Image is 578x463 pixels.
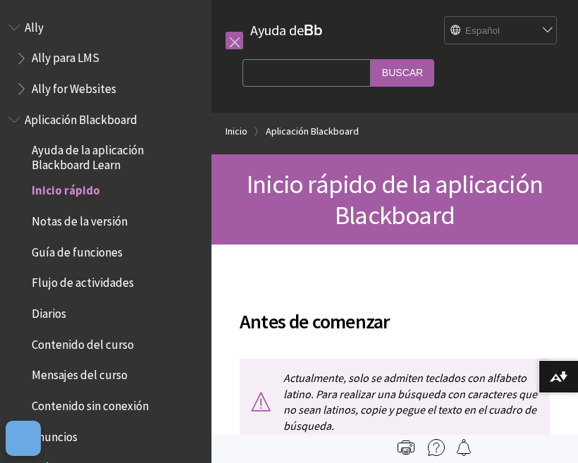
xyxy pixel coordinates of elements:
span: Diarios [32,302,66,321]
select: Site Language Selector [445,17,558,45]
span: Ally [25,16,44,35]
span: Contenido del curso [32,333,134,352]
a: Inicio [226,123,247,140]
img: More help [428,439,445,456]
a: Aplicación Blackboard [266,123,359,140]
span: Contenido sin conexión [32,394,149,413]
span: Mensajes del curso [32,364,128,383]
span: Anuncios [32,425,78,444]
nav: Book outline for Anthology Ally Help [8,16,203,101]
h2: Antes de comenzar [240,290,550,336]
button: Abrir preferencias [6,421,41,456]
span: Ayuda de la aplicación Blackboard Learn [32,139,202,172]
span: Guía de funciones [32,240,123,259]
img: Follow this page [455,439,472,456]
input: Buscar [371,59,434,87]
span: Inicio rápido de la aplicación Blackboard [247,168,543,231]
a: Ayuda deBb [250,21,323,39]
strong: Bb [304,21,323,39]
span: Aplicación Blackboard [25,108,137,127]
span: Inicio rápido [32,179,100,198]
span: Flujo de actividades [32,271,134,290]
span: Ally for Websites [32,77,116,96]
img: Print [398,439,414,456]
span: Notas de la versión [32,209,128,228]
span: Ally para LMS [32,47,99,66]
p: Actualmente, solo se admiten teclados con alfabeto latino. Para realizar una búsqueda con caracte... [240,359,550,445]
